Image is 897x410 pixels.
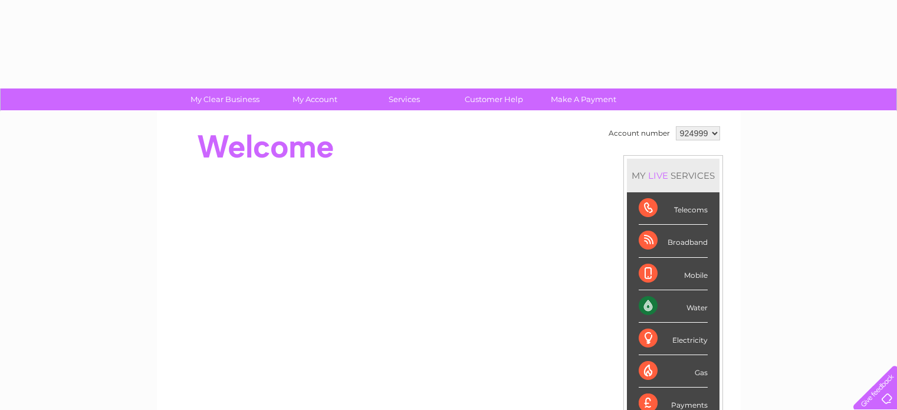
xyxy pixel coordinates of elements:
[445,88,543,110] a: Customer Help
[535,88,632,110] a: Make A Payment
[639,258,708,290] div: Mobile
[356,88,453,110] a: Services
[627,159,719,192] div: MY SERVICES
[176,88,274,110] a: My Clear Business
[639,290,708,323] div: Water
[639,355,708,388] div: Gas
[266,88,363,110] a: My Account
[646,170,671,181] div: LIVE
[639,323,708,355] div: Electricity
[639,225,708,257] div: Broadband
[639,192,708,225] div: Telecoms
[606,123,673,143] td: Account number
